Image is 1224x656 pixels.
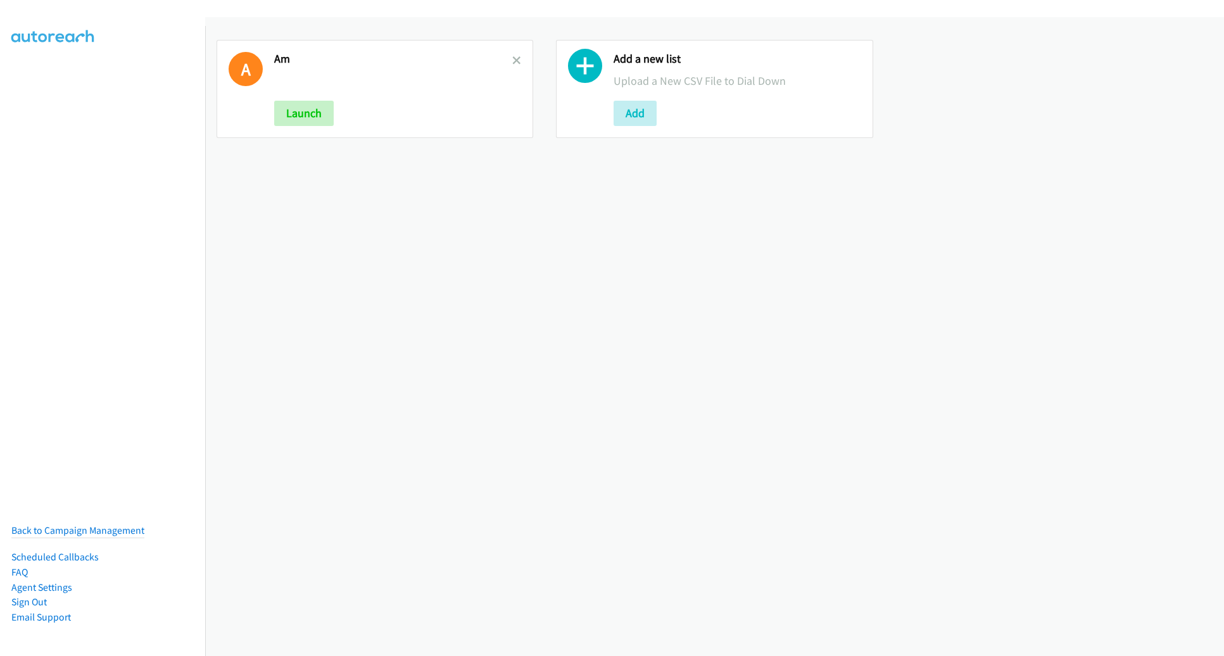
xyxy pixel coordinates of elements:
a: Agent Settings [11,581,72,593]
a: Scheduled Callbacks [11,551,99,563]
button: Launch [274,101,334,126]
button: Add [614,101,657,126]
h2: Add a new list [614,52,861,66]
a: Back to Campaign Management [11,524,144,536]
a: Email Support [11,611,71,623]
h2: Am [274,52,512,66]
h1: A [229,52,263,86]
a: Sign Out [11,596,47,608]
a: FAQ [11,566,28,578]
p: Upload a New CSV File to Dial Down [614,72,861,89]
